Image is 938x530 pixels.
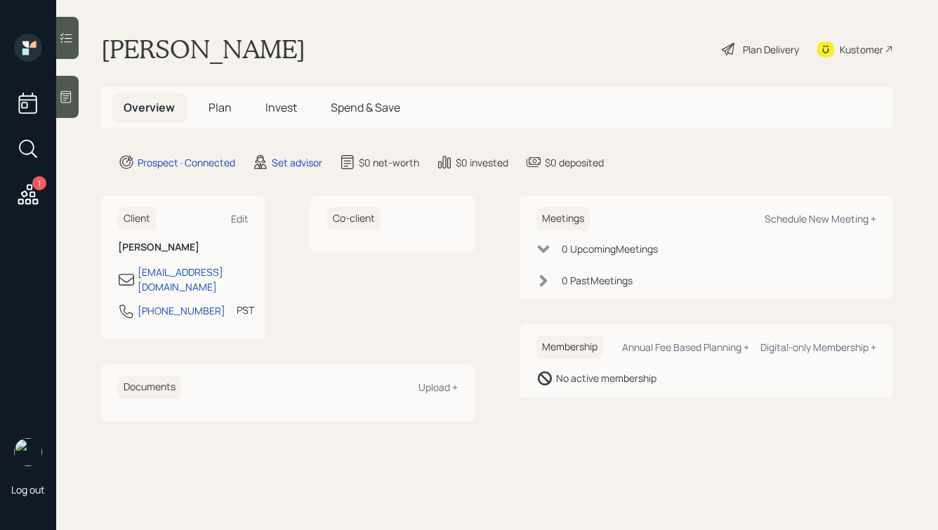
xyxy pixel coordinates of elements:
[743,42,799,57] div: Plan Delivery
[331,100,400,115] span: Spend & Save
[545,155,604,170] div: $0 deposited
[765,212,876,225] div: Schedule New Meeting +
[118,241,249,253] h6: [PERSON_NAME]
[840,42,883,57] div: Kustomer
[562,273,633,288] div: 0 Past Meeting s
[327,207,381,230] h6: Co-client
[562,241,658,256] div: 0 Upcoming Meeting s
[265,100,297,115] span: Invest
[456,155,508,170] div: $0 invested
[138,155,235,170] div: Prospect · Connected
[32,176,46,190] div: 1
[118,207,156,230] h6: Client
[101,34,305,65] h1: [PERSON_NAME]
[118,376,181,399] h6: Documents
[622,340,749,354] div: Annual Fee Based Planning +
[231,212,249,225] div: Edit
[237,303,254,317] div: PST
[14,438,42,466] img: hunter_neumayer.jpg
[138,265,249,294] div: [EMAIL_ADDRESS][DOMAIN_NAME]
[138,303,225,318] div: [PHONE_NUMBER]
[760,340,876,354] div: Digital-only Membership +
[556,371,656,385] div: No active membership
[272,155,322,170] div: Set advisor
[536,207,590,230] h6: Meetings
[359,155,419,170] div: $0 net-worth
[418,380,458,394] div: Upload +
[124,100,175,115] span: Overview
[11,483,45,496] div: Log out
[536,336,603,359] h6: Membership
[209,100,232,115] span: Plan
